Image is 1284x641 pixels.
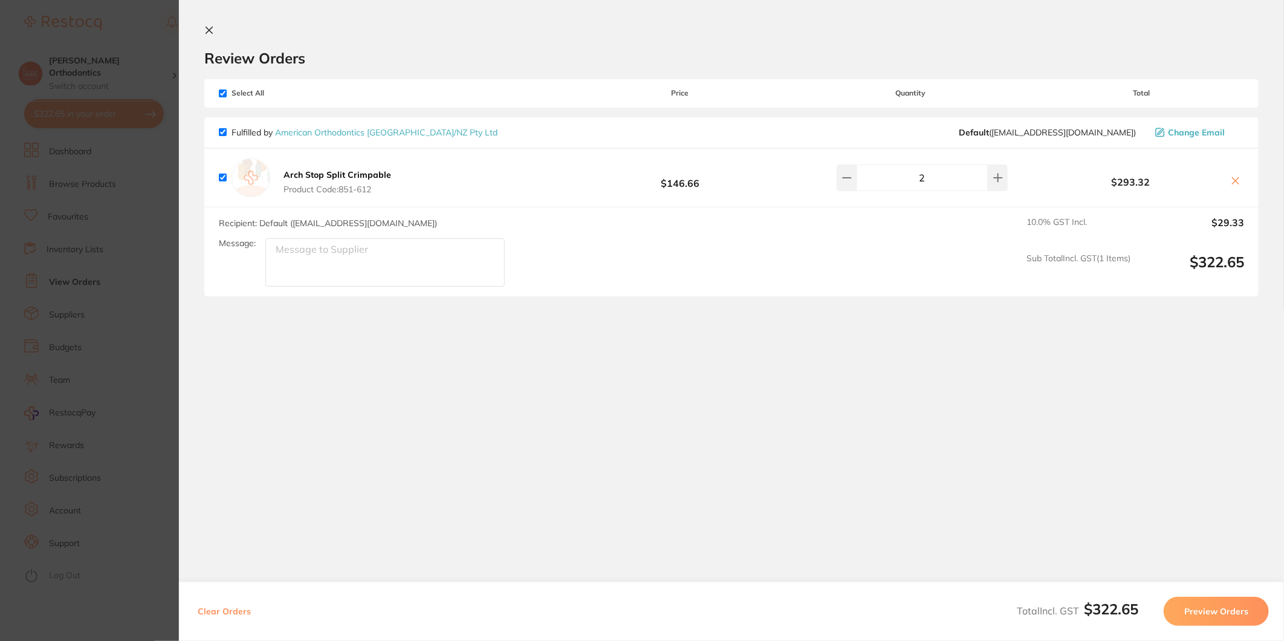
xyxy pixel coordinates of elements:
output: $29.33 [1140,217,1244,244]
b: $293.32 [1039,177,1222,187]
span: Change Email [1168,128,1225,137]
label: Message: [219,238,256,249]
span: Sub Total Incl. GST ( 1 Items) [1026,253,1130,287]
span: Total Incl. GST [1017,605,1138,617]
span: 10.0 % GST Incl. [1026,217,1130,244]
button: ⁠Arch Stop Split Crimpable Product Code:851-612 [280,169,395,195]
span: Price [578,89,783,97]
span: Select All [219,89,340,97]
p: Fulfilled by [232,128,498,137]
h2: Review Orders [204,49,1259,67]
b: Default [959,127,989,138]
button: Clear Orders [194,597,255,626]
button: Change Email [1152,127,1244,138]
span: Recipient: Default ( [EMAIL_ADDRESS][DOMAIN_NAME] ) [219,218,437,229]
span: aoaust@americanortho.com [959,128,1136,137]
button: Preview Orders [1164,597,1269,626]
output: $322.65 [1140,253,1244,287]
b: $146.66 [578,166,783,189]
span: Quantity [783,89,1039,97]
span: Product Code: 851-612 [284,184,391,194]
img: empty.jpg [232,158,270,197]
b: ⁠Arch Stop Split Crimpable [284,169,391,180]
b: $322.65 [1084,600,1138,618]
a: American Orthodontics [GEOGRAPHIC_DATA]/NZ Pty Ltd [275,127,498,138]
span: Total [1039,89,1244,97]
